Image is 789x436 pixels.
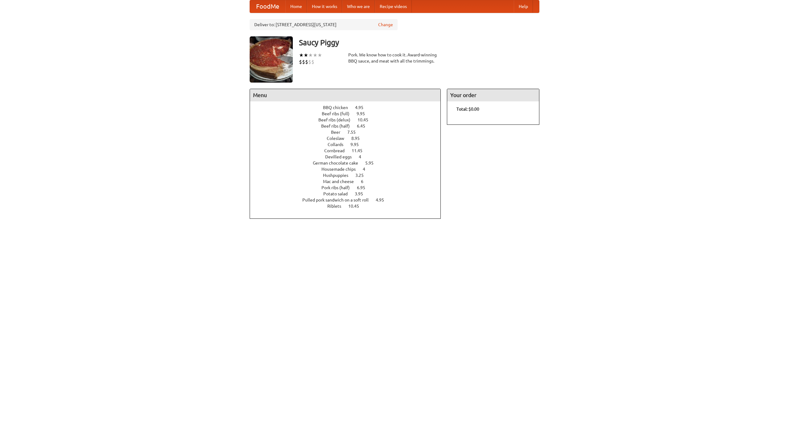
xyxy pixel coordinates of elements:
span: Hushpuppies [323,173,354,178]
span: 6.45 [357,124,371,128]
li: $ [299,59,302,65]
a: Potato salad 3.95 [323,191,374,196]
span: 5.95 [365,161,380,165]
div: Deliver to: [STREET_ADDRESS][US_STATE] [250,19,398,30]
li: $ [302,59,305,65]
span: 11.45 [352,148,369,153]
span: Pulled pork sandwich on a soft roll [302,198,375,202]
span: 6 [361,179,370,184]
span: Collards [328,142,350,147]
span: 4.95 [376,198,390,202]
a: Housemade chips 4 [321,167,377,172]
span: Potato salad [323,191,354,196]
img: angular.jpg [250,36,293,83]
li: ★ [317,52,322,59]
a: German chocolate cake 5.95 [313,161,385,165]
span: 10.45 [348,204,365,209]
span: 4 [363,167,371,172]
a: Beef ribs (half) 6.45 [321,124,377,128]
li: ★ [299,52,304,59]
h4: Your order [447,89,539,101]
a: Devilled eggs 4 [325,154,373,159]
span: 6.95 [357,185,371,190]
span: Pork ribs (half) [321,185,356,190]
a: FoodMe [250,0,285,13]
a: Collards 9.95 [328,142,370,147]
a: Recipe videos [375,0,412,13]
span: 10.45 [358,117,374,122]
a: Pork ribs (half) 6.95 [321,185,377,190]
a: Mac and cheese 6 [323,179,375,184]
a: Pulled pork sandwich on a soft roll 4.95 [302,198,395,202]
a: Beef ribs (delux) 10.45 [318,117,380,122]
a: Riblets 10.45 [327,204,370,209]
span: Devilled eggs [325,154,358,159]
span: 4.95 [355,105,370,110]
span: 3.95 [355,191,369,196]
span: German chocolate cake [313,161,364,165]
h4: Menu [250,89,440,101]
li: ★ [313,52,317,59]
li: ★ [304,52,308,59]
span: 3.25 [355,173,370,178]
span: BBQ chicken [323,105,354,110]
span: 4 [359,154,367,159]
a: Coleslaw 8.95 [327,136,371,141]
span: Riblets [327,204,347,209]
span: Cornbread [324,148,351,153]
span: Housemade chips [321,167,362,172]
span: Beef ribs (delux) [318,117,357,122]
span: 9.95 [357,111,371,116]
li: ★ [308,52,313,59]
b: Total: $0.00 [456,107,479,112]
a: Cornbread 11.45 [324,148,374,153]
li: $ [311,59,314,65]
span: 9.95 [350,142,365,147]
span: Coleslaw [327,136,350,141]
h3: Saucy Piggy [299,36,539,49]
a: How it works [307,0,342,13]
a: Hushpuppies 3.25 [323,173,375,178]
a: Beer 7.55 [331,130,367,135]
a: BBQ chicken 4.95 [323,105,375,110]
div: Pork. We know how to cook it. Award-winning BBQ sauce, and meat with all the trimmings. [348,52,441,64]
span: Beef ribs (half) [321,124,356,128]
li: $ [308,59,311,65]
span: 7.55 [347,130,362,135]
span: Beef ribs (full) [322,111,356,116]
li: $ [305,59,308,65]
a: Who we are [342,0,375,13]
a: Home [285,0,307,13]
span: 8.95 [351,136,366,141]
a: Change [378,22,393,28]
span: Mac and cheese [323,179,360,184]
span: Beer [331,130,346,135]
a: Help [514,0,533,13]
a: Beef ribs (full) 9.95 [322,111,376,116]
